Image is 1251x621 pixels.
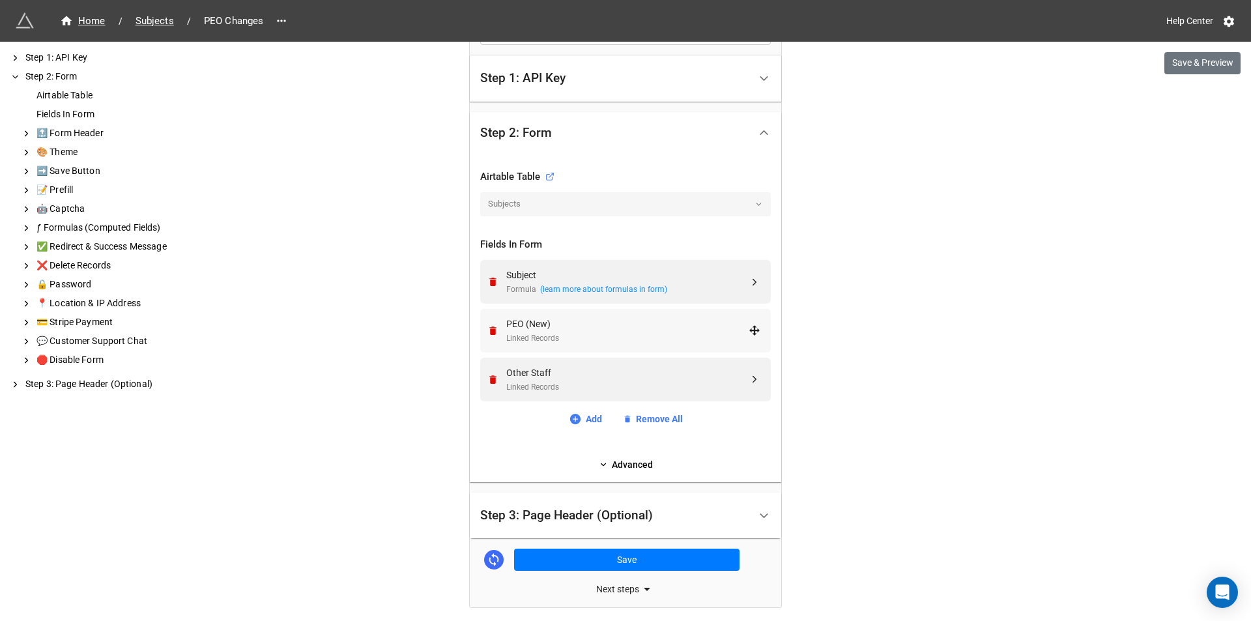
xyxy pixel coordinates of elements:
div: PEO (New) [506,317,749,331]
a: Remove All [623,412,683,426]
div: Step 3: Page Header (Optional) [470,493,781,539]
div: ƒ Formulas (Computed Fields) [34,221,208,235]
a: Sync Base Structure [484,550,504,570]
div: 🤖 Captcha [34,202,208,216]
li: / [187,14,191,28]
a: Remove [487,374,502,385]
div: Fields In Form [34,108,208,121]
div: 🔒 Password [34,278,208,291]
div: Linked Records [506,381,749,394]
nav: breadcrumb [52,13,271,29]
div: ❌ Delete Records [34,259,208,272]
a: Add [569,412,602,426]
div: Airtable Table [34,89,208,102]
div: Step 2: Form [23,70,208,83]
div: Home [60,14,106,29]
div: 🎨 Theme [34,145,208,159]
div: 🛑 Disable Form [34,353,208,367]
div: Next steps [470,581,781,597]
a: (learn more about formulas in form) [540,283,667,296]
button: Save [514,549,740,571]
div: ➡️ Save Button [34,164,208,178]
div: 💳 Stripe Payment [34,315,208,329]
div: Open Intercom Messenger [1207,577,1238,608]
a: Help Center [1157,9,1222,33]
div: Subject [506,268,749,282]
a: Advanced [480,457,771,472]
div: ✅ Redirect & Success Message [34,240,208,253]
div: Formula [506,283,749,296]
div: Step 1: API Key [470,55,781,102]
div: Step 1: API Key [23,51,208,65]
div: Step 2: Form [470,112,781,154]
div: Fields In Form [480,237,771,253]
img: miniextensions-icon.73ae0678.png [16,12,34,30]
a: Subjects [128,13,182,29]
div: Step 1: API Key [480,72,566,85]
div: 🔝 Form Header [34,126,208,140]
div: Step 2: Form [470,154,781,482]
div: Linked Records [506,332,749,345]
div: Step 3: Page Header (Optional) [23,377,208,391]
span: Subjects [128,14,182,29]
span: PEO Changes [196,14,271,29]
a: Home [52,13,113,29]
div: Step 3: Page Header (Optional) [480,509,653,522]
li: / [119,14,122,28]
a: Remove [487,325,502,336]
div: 📍 Location & IP Address [34,296,208,310]
div: Other Staff [506,366,749,380]
a: Remove [487,276,502,287]
div: Airtable Table [480,169,554,185]
div: Step 2: Form [480,126,552,139]
div: 📝 Prefill [34,183,208,197]
button: Save & Preview [1164,52,1241,74]
div: 💬 Customer Support Chat [34,334,208,348]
